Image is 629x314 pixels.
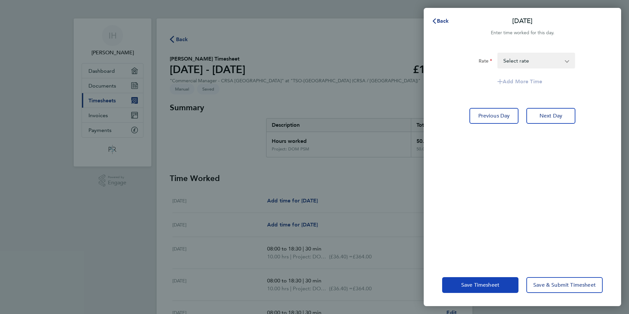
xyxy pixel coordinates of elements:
div: Enter time worked for this day. [424,29,621,37]
p: [DATE] [512,16,533,26]
button: Next Day [526,108,575,124]
button: Previous Day [469,108,518,124]
span: Back [437,18,449,24]
label: Rate [479,58,492,66]
button: Save Timesheet [442,277,518,293]
span: Save & Submit Timesheet [533,282,596,288]
button: Save & Submit Timesheet [526,277,603,293]
span: Save Timesheet [461,282,499,288]
button: Back [425,14,456,28]
span: Previous Day [478,113,510,119]
span: Next Day [540,113,562,119]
